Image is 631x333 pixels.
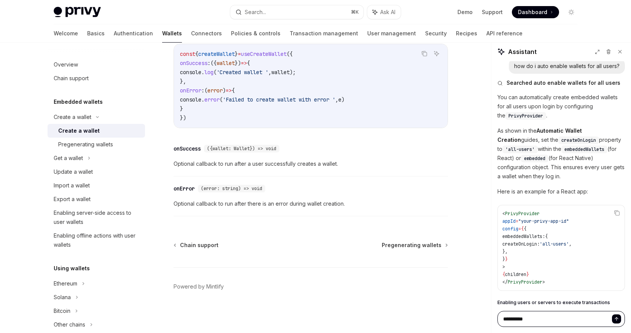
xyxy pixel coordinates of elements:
[54,320,85,329] div: Other chains
[545,233,548,239] span: {
[174,199,448,208] span: Optional callback to run after there is an error during wallet creation.
[226,87,232,94] span: =>
[524,226,526,232] span: {
[486,24,523,43] a: API reference
[425,24,447,43] a: Security
[54,24,78,43] a: Welcome
[290,24,358,43] a: Transaction management
[54,264,90,273] h5: Using wallets
[54,7,101,17] img: light logo
[508,279,542,285] span: PrivyProvider
[245,8,266,17] div: Search...
[238,51,241,57] span: =
[54,181,90,190] div: Import a wallet
[268,69,271,76] span: ,
[612,208,622,218] button: Copy the contents from the code block
[521,226,524,232] span: {
[502,233,545,239] span: embeddedWallets:
[48,179,145,192] a: Import a wallet
[207,87,223,94] span: error
[201,186,262,192] span: (error: string) => void
[180,78,186,85] span: },
[54,293,71,302] div: Solana
[241,60,247,67] span: =>
[54,279,77,288] div: Ethereum
[518,8,547,16] span: Dashboard
[432,49,441,59] button: Ask AI
[174,283,224,290] a: Powered by Mintlify
[54,306,70,316] div: Bitcoin
[48,206,145,229] a: Enabling server-side access to user wallets
[247,60,250,67] span: {
[419,49,429,59] button: Copy the contents from the code block
[54,113,91,122] div: Create a wallet
[497,187,625,196] p: Here is an example for a React app:
[505,271,526,277] span: children
[502,279,508,285] span: </
[58,126,100,135] div: Create a wallet
[191,24,222,43] a: Connectors
[204,87,207,94] span: (
[502,241,540,247] span: createOnLogin:
[502,218,516,224] span: appId
[508,47,537,56] span: Assistant
[214,69,217,76] span: (
[174,241,218,249] a: Chain support
[497,126,625,181] p: As shown in the guides, set the property to within the (for React) or (for React Native) configur...
[341,96,344,103] span: )
[505,211,540,217] span: PrivyProvider
[48,165,145,179] a: Update a wallet
[48,192,145,206] a: Export a wallet
[217,60,235,67] span: wallet
[204,69,214,76] span: log
[565,6,577,18] button: Toggle dark mode
[180,69,201,76] span: console
[502,211,505,217] span: <
[367,24,416,43] a: User management
[505,146,535,152] span: 'all-users'
[201,69,204,76] span: .
[457,8,473,16] a: Demo
[502,256,505,262] span: }
[180,87,201,94] span: onError
[58,140,113,149] div: Pregenerating wallets
[502,271,505,277] span: {
[235,60,241,67] span: })
[290,69,296,76] span: );
[497,300,625,306] a: Enabling users or servers to execute transactions
[507,79,620,87] span: Searched auto enable wallets for all users
[54,60,78,69] div: Overview
[114,24,153,43] a: Authentication
[518,218,569,224] span: "your-privy-app-id"
[54,195,91,204] div: Export a wallet
[54,167,93,176] div: Update a wallet
[382,241,447,249] a: Pregenerating wallets
[518,226,521,232] span: =
[48,229,145,252] a: Enabling offline actions with user wallets
[87,24,105,43] a: Basics
[569,241,572,247] span: ,
[497,93,625,120] p: You can automatically create embedded wallets for all users upon login by configuring the .
[198,51,235,57] span: createWallet
[54,154,83,163] div: Get a wallet
[54,208,140,227] div: Enabling server-side access to user wallets
[48,138,145,151] a: Pregenerating wallets
[231,24,280,43] a: Policies & controls
[380,8,395,16] span: Ask AI
[54,74,89,83] div: Chain support
[497,300,610,306] span: Enabling users or servers to execute transactions
[207,60,210,67] span: :
[204,96,220,103] span: error
[335,96,338,103] span: ,
[516,218,518,224] span: =
[497,79,625,87] button: Searched auto enable wallets for all users
[223,96,335,103] span: 'Failed to create wallet with error '
[162,24,182,43] a: Wallets
[180,51,195,57] span: const
[514,62,620,70] div: how do i auto enable wallets for all users?
[217,69,268,76] span: 'Created wallet '
[561,137,596,143] span: createOnLogin
[351,9,359,15] span: ⌘ K
[54,97,103,106] h5: Embedded wallets
[502,226,518,232] span: config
